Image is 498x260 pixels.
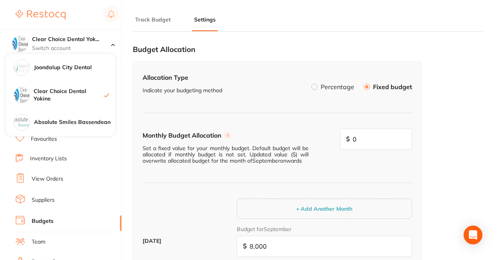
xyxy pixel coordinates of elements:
h4: Clear Choice Dental Yokine [32,36,111,43]
p: Indicate your budgeting method [143,87,222,93]
input: e.g. 4,000 [237,236,412,257]
button: + Add Another Month [294,205,355,212]
label: Budget for September [237,226,291,233]
a: Favourites [31,135,57,143]
button: Track Budget [133,16,173,23]
label: Fixed budget [373,84,412,90]
span: $ [243,242,247,249]
h4: Monthly Budget Allocation [143,132,221,139]
a: Budgets [32,217,54,225]
div: Open Intercom Messenger [464,226,482,244]
a: Restocq Logo [16,6,66,24]
img: Absolute Smiles Bassendean [14,115,30,130]
img: Restocq Logo [16,10,66,20]
a: Inventory Lists [30,155,67,163]
p: Switch account [32,45,111,52]
p: Set a fixed value for your monthly budget. Default budget will be allocated if monthly budget is ... [143,145,309,164]
a: Team [32,238,45,246]
label: Percentage [321,84,354,90]
button: Settings [192,16,218,23]
img: Joondalup City Dental [14,60,30,75]
a: View Orders [32,175,63,183]
a: Suppliers [32,196,55,204]
h4: Absolute Smiles Bassendean [34,118,115,126]
span: $ [346,135,350,142]
img: Clear Choice Dental Yokine [12,36,28,52]
img: Clear Choice Dental Yokine [14,87,29,102]
h3: Budget Allocation [133,45,422,54]
label: [DATE] [143,238,230,244]
h4: Allocation Type [143,74,222,81]
h4: Clear Choice Dental Yokine [34,88,104,103]
h4: Joondalup City Dental [34,64,115,72]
